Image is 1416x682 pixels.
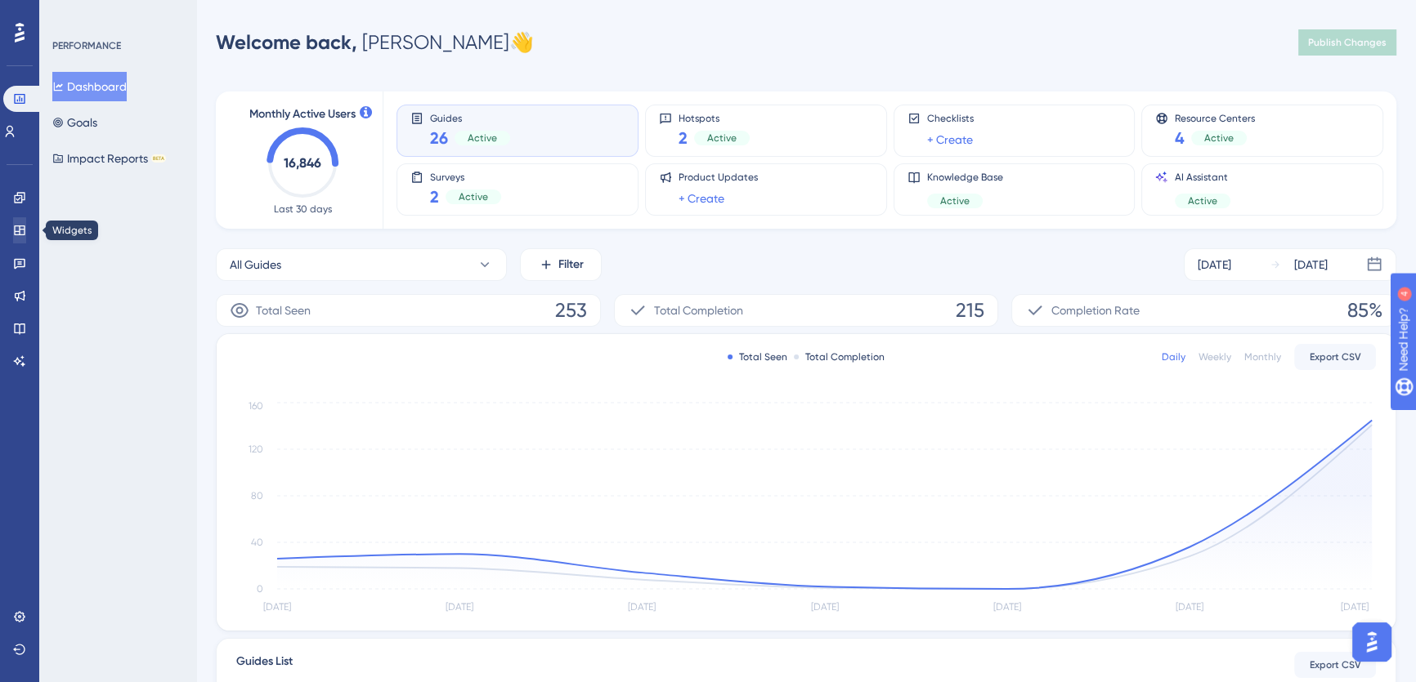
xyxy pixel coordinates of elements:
[940,194,970,207] span: Active
[956,297,984,323] span: 215
[274,203,332,216] span: Last 30 days
[1051,301,1140,320] span: Completion Rate
[1244,350,1281,363] div: Monthly
[230,255,281,274] span: All Guides
[251,537,263,548] tspan: 40
[257,583,263,595] tspan: 0
[1199,350,1231,363] div: Weekly
[707,131,737,145] span: Active
[811,601,839,613] tspan: [DATE]
[52,39,121,52] div: PERFORMANCE
[256,301,311,320] span: Total Seen
[654,301,743,320] span: Total Completion
[263,601,291,613] tspan: [DATE]
[38,4,102,24] span: Need Help?
[993,601,1021,613] tspan: [DATE]
[249,444,263,455] tspan: 120
[52,72,127,101] button: Dashboard
[1294,255,1328,274] div: [DATE]
[216,30,357,54] span: Welcome back,
[1308,36,1387,49] span: Publish Changes
[430,127,448,149] span: 26
[1204,131,1234,145] span: Active
[1175,127,1185,149] span: 4
[555,297,587,323] span: 253
[468,131,497,145] span: Active
[249,400,263,412] tspan: 160
[430,112,510,123] span: Guides
[430,171,501,182] span: Surveys
[52,144,166,173] button: Impact ReportsBETA
[249,105,356,124] span: Monthly Active Users
[251,490,263,501] tspan: 80
[1347,297,1382,323] span: 85%
[520,248,602,281] button: Filter
[679,189,724,208] a: + Create
[446,601,473,613] tspan: [DATE]
[52,108,97,137] button: Goals
[284,155,321,171] text: 16,846
[1176,601,1203,613] tspan: [DATE]
[216,29,534,56] div: [PERSON_NAME] 👋
[1188,194,1217,207] span: Active
[927,130,973,149] a: + Create
[1198,255,1231,274] div: [DATE]
[728,350,787,363] div: Total Seen
[459,190,488,203] span: Active
[1162,350,1185,363] div: Daily
[1347,617,1396,666] iframe: UserGuiding AI Assistant Launcher
[1294,652,1376,678] button: Export CSV
[679,127,688,149] span: 2
[1341,601,1369,613] tspan: [DATE]
[216,248,507,281] button: All Guides
[1310,658,1361,671] span: Export CSV
[1175,171,1230,184] span: AI Assistant
[794,350,885,363] div: Total Completion
[114,8,119,21] div: 4
[1310,350,1361,363] span: Export CSV
[628,601,656,613] tspan: [DATE]
[558,255,584,274] span: Filter
[679,171,758,184] span: Product Updates
[927,112,974,125] span: Checklists
[927,171,1003,184] span: Knowledge Base
[236,652,293,678] span: Guides List
[151,154,166,163] div: BETA
[1294,344,1376,370] button: Export CSV
[679,112,750,123] span: Hotspots
[1298,29,1396,56] button: Publish Changes
[430,185,439,208] span: 2
[1175,112,1255,123] span: Resource Centers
